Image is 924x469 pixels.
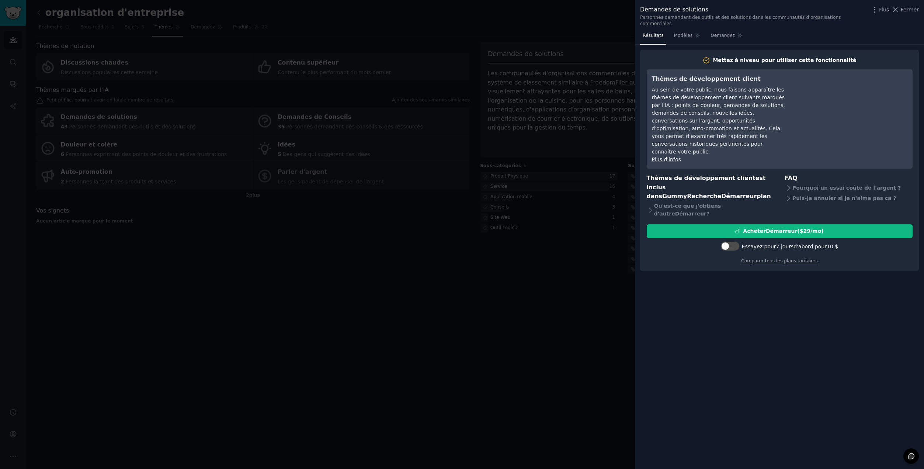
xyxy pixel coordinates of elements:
div: Essayez pour 7 jours d'abord pour 10 $ [742,243,838,251]
div: Personnes demandant des outils et des solutions dans les communautés d’organisations commerciales [640,14,867,27]
div: Puis-je annuler si je n'aime pas ça ? [785,193,913,204]
span: Modèles [674,32,693,39]
span: Plus [879,6,889,14]
div: Pourquoi un essai coûte de l'argent ? [785,183,913,193]
div: Acheter Démarreur ($ 29 /mo ) [743,227,823,235]
span: Demandez [711,32,735,39]
h3: Thèmes de développement client est inclus dans plan [647,174,775,201]
button: AcheterDémarreur($29/mo) [647,224,913,238]
div: Mettez à niveau pour utiliser cette fonctionnalité [713,56,856,64]
a: Résultats [640,30,666,45]
button: Fermer [892,6,919,14]
a: Plus d'infos [652,156,681,162]
a: Modèles [671,30,703,45]
div: Demandes de solutions [640,5,867,14]
button: Plus [871,6,889,14]
h3: FAQ [785,174,913,183]
a: Comparer tous les plans tarifaires [741,258,817,263]
div: Au sein de votre public, nous faisons apparaître les thèmes de développement client suivants marq... [652,86,786,156]
span: Fermer [901,6,919,14]
h3: Thèmes de développement client [652,75,786,84]
span: GummyRecherche Démarreur [662,193,757,200]
span: Résultats [643,32,664,39]
div: Qu'est-ce que j'obtiens d'autre Démarreur ? [647,201,775,219]
a: Demandez [708,30,745,45]
iframe: YouTube video player [797,75,907,130]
